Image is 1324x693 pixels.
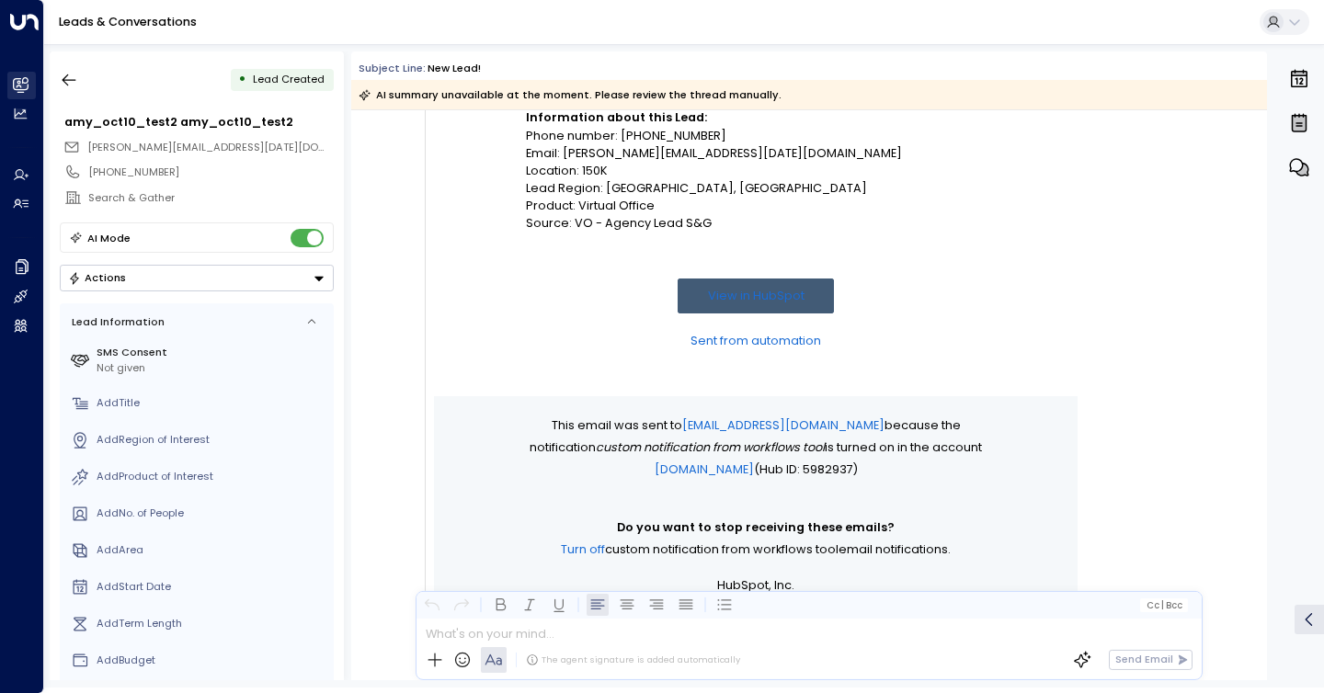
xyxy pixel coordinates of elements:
div: [PHONE_NUMBER] [88,165,333,180]
p: HubSpot, Inc. 2 [GEOGRAPHIC_DATA] [GEOGRAPHIC_DATA] [526,574,986,641]
div: • [238,66,246,93]
button: Cc|Bcc [1140,598,1188,612]
span: amy+oct10_test2@searchandgather.co [87,140,334,155]
div: Search & Gather [88,190,333,206]
div: AI Mode [87,229,131,247]
p: Email: [PERSON_NAME][EMAIL_ADDRESS][DATE][DOMAIN_NAME] [526,144,986,162]
button: Actions [60,265,334,291]
span: | [1161,600,1164,610]
div: AddStart Date [97,579,327,595]
a: [EMAIL_ADDRESS][DOMAIN_NAME] [682,415,885,437]
button: Redo [451,594,473,616]
a: [DOMAIN_NAME] [655,459,754,481]
p: Phone number: [PHONE_NUMBER] [526,127,986,144]
div: Not given [97,360,327,376]
span: Custom notification from workflows tool [605,539,839,561]
div: AddTitle [97,395,327,411]
div: New Lead! [428,61,481,76]
p: This email was sent to because the notification is turned on in the account (Hub ID: 5982937) [526,415,986,481]
button: Undo [421,594,443,616]
p: Source: VO - Agency Lead S&G [526,214,986,232]
div: AddProduct of Interest [97,469,327,484]
span: [PERSON_NAME][EMAIL_ADDRESS][DATE][DOMAIN_NAME] [87,140,385,154]
label: SMS Consent [97,345,327,360]
a: Sent from automation [691,332,821,349]
div: amy_oct10_test2 amy_oct10_test2 [64,113,333,131]
div: AddBudget [97,653,327,668]
span: Do you want to stop receiving these emails? [617,517,895,539]
span: Custom notification from workflows tool [596,437,825,459]
div: AddNo. of People [97,506,327,521]
div: AddArea [97,542,327,558]
span: Lead Created [253,72,325,86]
a: View in HubSpot [678,278,834,314]
a: Turn off [561,539,605,561]
span: Subject Line: [359,61,426,75]
span: Cc Bcc [1147,600,1182,610]
div: AI summary unavailable at the moment. Please review the thread manually. [359,85,782,104]
div: Button group with a nested menu [60,265,334,291]
a: Leads & Conversations [59,14,197,29]
div: AddTerm Length [97,616,327,631]
p: email notifications. [526,539,986,561]
div: Lead Information [66,314,165,330]
p: Lead Region: [GEOGRAPHIC_DATA], [GEOGRAPHIC_DATA] [526,179,986,197]
div: AddRegion of Interest [97,432,327,448]
div: Actions [68,271,126,284]
p: Product: Virtual Office [526,197,986,214]
strong: Information about this Lead: [526,109,707,125]
p: Location: 150K [526,162,986,179]
div: The agent signature is added automatically [526,653,740,666]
